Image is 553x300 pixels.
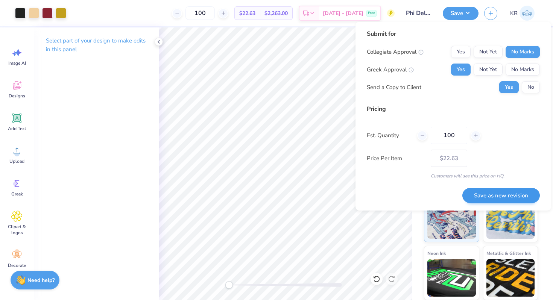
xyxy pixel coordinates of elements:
div: Accessibility label [225,281,233,289]
img: Standard [427,201,476,239]
span: $22.63 [239,9,255,17]
button: No [522,81,540,93]
input: – – [185,6,215,20]
span: Upload [9,158,24,164]
input: – – [431,127,467,144]
span: Greek [11,191,23,197]
span: Clipart & logos [5,224,29,236]
span: Neon Ink [427,249,446,257]
span: Decorate [8,262,26,268]
div: Greek Approval [367,65,414,74]
span: [DATE] - [DATE] [323,9,363,17]
input: Untitled Design [400,6,437,21]
div: Submit for [367,29,540,38]
label: Est. Quantity [367,131,412,140]
a: KR [507,6,538,21]
p: Select part of your design to make edits in this panel [46,36,147,54]
strong: Need help? [27,277,55,284]
div: Pricing [367,105,540,114]
span: KR [510,9,518,18]
button: Save [443,7,479,20]
span: Add Text [8,126,26,132]
span: $2,263.00 [264,9,288,17]
div: Customers will see this price on HQ. [367,173,540,179]
img: Puff Ink [486,201,535,239]
label: Price Per Item [367,154,425,163]
img: Metallic & Glitter Ink [486,259,535,297]
button: Yes [499,81,519,93]
div: Collegiate Approval [367,48,424,56]
button: Not Yet [474,64,503,76]
img: Neon Ink [427,259,476,297]
span: Free [368,11,375,16]
span: Image AI [8,60,26,66]
button: Yes [451,46,471,58]
button: Save as new revision [462,188,540,203]
button: No Marks [506,46,540,58]
button: No Marks [506,64,540,76]
div: Send a Copy to Client [367,83,421,92]
span: Designs [9,93,25,99]
span: Metallic & Glitter Ink [486,249,531,257]
button: Not Yet [474,46,503,58]
img: Kaylee Rivera [520,6,535,21]
button: Yes [451,64,471,76]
